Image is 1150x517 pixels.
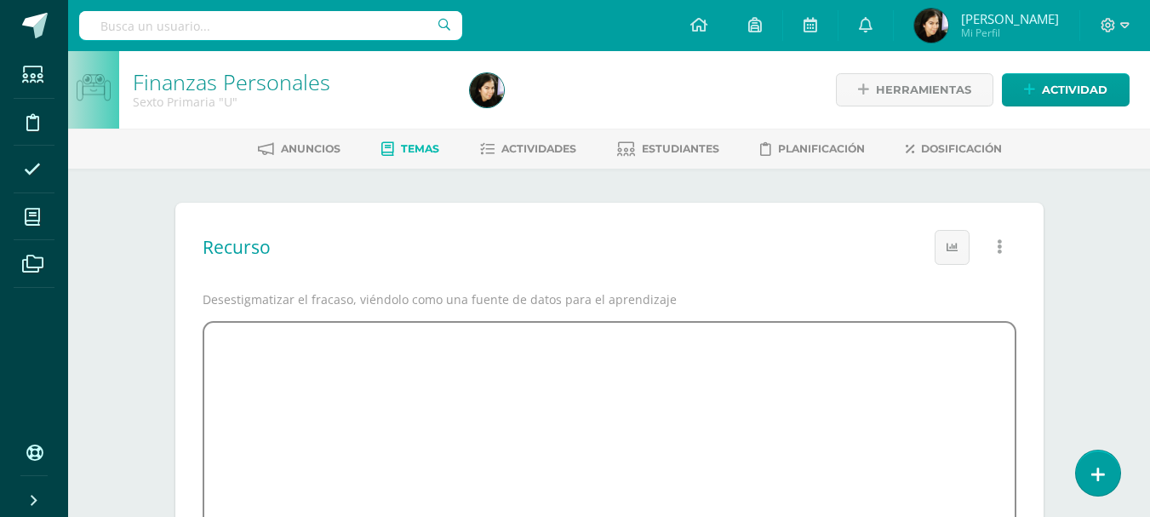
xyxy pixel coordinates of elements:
[501,142,576,155] span: Actividades
[401,142,439,155] span: Temas
[381,135,439,163] a: Temas
[1042,74,1107,106] span: Actividad
[133,70,449,94] h1: Finanzas Personales
[617,135,719,163] a: Estudiantes
[79,11,462,40] input: Busca un usuario...
[961,26,1059,40] span: Mi Perfil
[961,10,1059,27] span: [PERSON_NAME]
[921,142,1002,155] span: Dosificación
[203,292,1016,307] p: Desestigmatizar el fracaso, viéndolo como una fuente de datos para el aprendizaje
[836,73,993,106] a: Herramientas
[133,67,330,96] a: Finanzas Personales
[914,9,948,43] img: 7c8baf86cbc04c5c10473b576d4a02d6.png
[876,74,971,106] span: Herramientas
[760,135,865,163] a: Planificación
[480,135,576,163] a: Actividades
[203,235,271,259] h2: Recurso
[470,73,504,107] img: 7c8baf86cbc04c5c10473b576d4a02d6.png
[133,94,449,110] div: Sexto Primaria 'U'
[642,142,719,155] span: Estudiantes
[906,135,1002,163] a: Dosificación
[77,74,110,101] img: bot1.png
[258,135,340,163] a: Anuncios
[281,142,340,155] span: Anuncios
[778,142,865,155] span: Planificación
[1002,73,1130,106] a: Actividad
